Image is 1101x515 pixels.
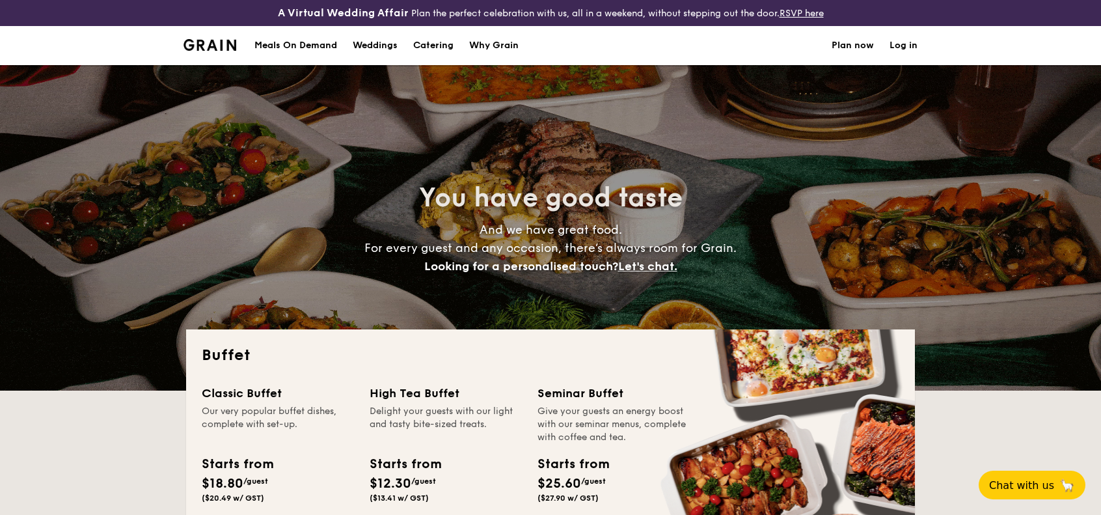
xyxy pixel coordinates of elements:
span: ($13.41 w/ GST) [370,494,429,503]
span: You have good taste [419,182,683,214]
span: /guest [411,477,436,486]
div: Why Grain [469,26,519,65]
span: And we have great food. For every guest and any occasion, there’s always room for Grain. [364,223,737,273]
a: Catering [405,26,461,65]
a: RSVP here [780,8,824,19]
h2: Buffet [202,345,899,366]
span: Looking for a personalised touch? [424,259,618,273]
span: Let's chat. [618,259,677,273]
a: Log in [890,26,917,65]
div: Starts from [202,454,273,474]
span: $25.60 [537,476,581,492]
div: Meals On Demand [254,26,337,65]
button: Chat with us🦙 [979,471,1085,499]
span: Chat with us [989,479,1054,492]
div: Give your guests an energy boost with our seminar menus, complete with coffee and tea. [537,405,690,444]
div: Classic Buffet [202,384,354,402]
span: $18.80 [202,476,243,492]
a: Plan now [832,26,874,65]
span: ($27.90 w/ GST) [537,494,599,503]
span: ($20.49 w/ GST) [202,494,264,503]
h4: A Virtual Wedding Affair [278,5,409,21]
a: Weddings [345,26,405,65]
div: Seminar Buffet [537,384,690,402]
img: Grain [183,39,236,51]
h1: Catering [413,26,454,65]
div: Our very popular buffet dishes, complete with set-up. [202,405,354,444]
a: Logotype [183,39,236,51]
span: $12.30 [370,476,411,492]
div: Delight your guests with our light and tasty bite-sized treats. [370,405,522,444]
div: Plan the perfect celebration with us, all in a weekend, without stepping out the door. [183,5,917,21]
span: 🦙 [1059,478,1075,493]
a: Meals On Demand [247,26,345,65]
div: High Tea Buffet [370,384,522,402]
a: Why Grain [461,26,526,65]
div: Starts from [537,454,608,474]
span: /guest [581,477,606,486]
span: /guest [243,477,268,486]
div: Starts from [370,454,441,474]
div: Weddings [353,26,398,65]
